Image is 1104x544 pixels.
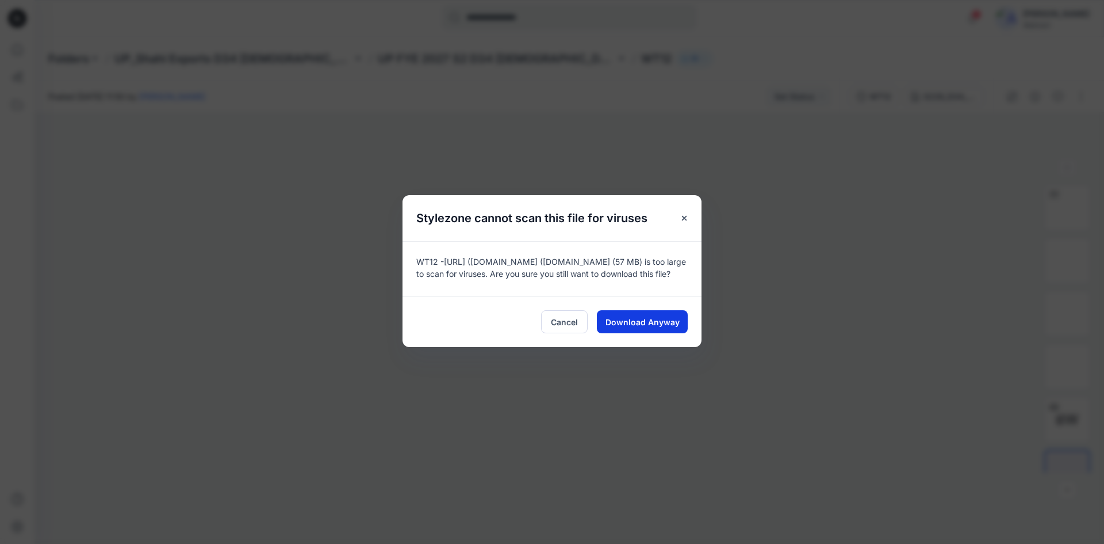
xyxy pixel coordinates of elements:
div: WT12 -[URL] ([DOMAIN_NAME] ([DOMAIN_NAME] (57 MB) is too large to scan for viruses. Are you sure ... [402,241,701,296]
span: Download Anyway [605,316,680,328]
button: Cancel [541,310,588,333]
span: Cancel [551,316,578,328]
h5: Stylezone cannot scan this file for viruses [402,195,661,241]
button: Download Anyway [597,310,688,333]
button: Close [674,208,695,229]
